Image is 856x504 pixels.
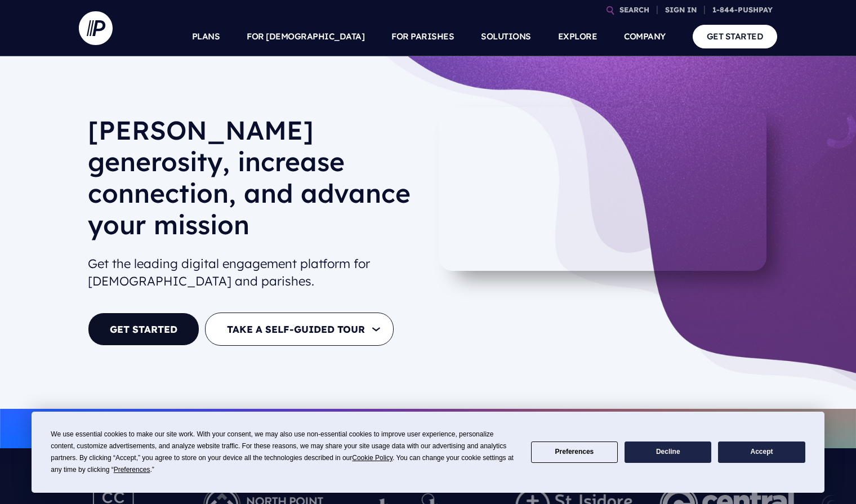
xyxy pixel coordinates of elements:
[247,17,364,56] a: FOR [DEMOGRAPHIC_DATA]
[531,441,618,463] button: Preferences
[624,17,666,56] a: COMPANY
[693,25,778,48] a: GET STARTED
[625,441,711,463] button: Decline
[32,412,824,493] div: Cookie Consent Prompt
[205,313,394,346] button: TAKE A SELF-GUIDED TOUR
[352,454,393,462] span: Cookie Policy
[558,17,598,56] a: EXPLORE
[51,429,517,476] div: We use essential cookies to make our site work. With your consent, we may also use non-essential ...
[481,17,531,56] a: SOLUTIONS
[88,114,419,249] h1: [PERSON_NAME] generosity, increase connection, and advance your mission
[718,441,805,463] button: Accept
[88,313,199,346] a: GET STARTED
[88,251,419,295] h2: Get the leading digital engagement platform for [DEMOGRAPHIC_DATA] and parishes.
[192,17,220,56] a: PLANS
[391,17,454,56] a: FOR PARISHES
[114,466,150,474] span: Preferences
